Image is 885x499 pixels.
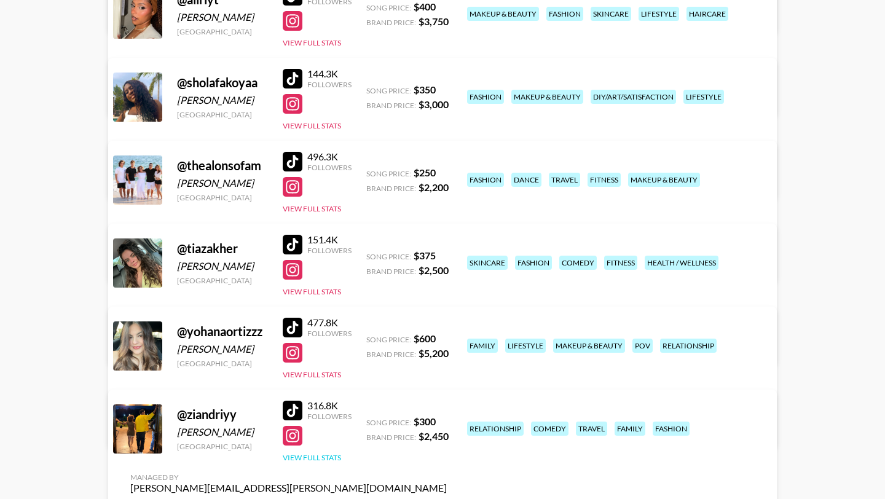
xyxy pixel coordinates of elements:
[683,90,724,104] div: lifestyle
[559,256,597,270] div: comedy
[419,347,449,359] strong: $ 5,200
[366,86,411,95] span: Song Price:
[177,158,268,173] div: @ thealonsofam
[419,430,449,442] strong: $ 2,450
[645,256,718,270] div: health / wellness
[307,234,352,246] div: 151.4K
[307,316,352,329] div: 477.8K
[177,94,268,106] div: [PERSON_NAME]
[604,256,637,270] div: fitness
[414,84,436,95] strong: $ 350
[414,415,436,427] strong: $ 300
[366,3,411,12] span: Song Price:
[366,433,416,442] span: Brand Price:
[467,173,504,187] div: fashion
[576,422,607,436] div: travel
[366,169,411,178] span: Song Price:
[130,482,447,494] div: [PERSON_NAME][EMAIL_ADDRESS][PERSON_NAME][DOMAIN_NAME]
[283,204,341,213] button: View Full Stats
[307,412,352,421] div: Followers
[177,260,268,272] div: [PERSON_NAME]
[283,38,341,47] button: View Full Stats
[130,473,447,482] div: Managed By
[467,256,508,270] div: skincare
[307,399,352,412] div: 316.8K
[283,453,341,462] button: View Full Stats
[414,167,436,178] strong: $ 250
[366,18,416,27] span: Brand Price:
[177,359,268,368] div: [GEOGRAPHIC_DATA]
[177,11,268,23] div: [PERSON_NAME]
[467,7,539,21] div: makeup & beauty
[511,173,541,187] div: dance
[177,177,268,189] div: [PERSON_NAME]
[632,339,653,353] div: pov
[177,27,268,36] div: [GEOGRAPHIC_DATA]
[588,173,621,187] div: fitness
[639,7,679,21] div: lifestyle
[467,339,498,353] div: family
[591,7,631,21] div: skincare
[505,339,546,353] div: lifestyle
[307,329,352,338] div: Followers
[553,339,625,353] div: makeup & beauty
[414,249,436,261] strong: $ 375
[419,264,449,276] strong: $ 2,500
[177,241,268,256] div: @ tiazakher
[366,252,411,261] span: Song Price:
[307,163,352,172] div: Followers
[177,407,268,422] div: @ ziandriyy
[177,75,268,90] div: @ sholafakoyaa
[177,193,268,202] div: [GEOGRAPHIC_DATA]
[653,422,690,436] div: fashion
[307,80,352,89] div: Followers
[283,121,341,130] button: View Full Stats
[660,339,717,353] div: relationship
[177,110,268,119] div: [GEOGRAPHIC_DATA]
[307,246,352,255] div: Followers
[366,350,416,359] span: Brand Price:
[515,256,552,270] div: fashion
[307,68,352,80] div: 144.3K
[531,422,568,436] div: comedy
[628,173,700,187] div: makeup & beauty
[366,184,416,193] span: Brand Price:
[419,181,449,193] strong: $ 2,200
[414,1,436,12] strong: $ 400
[591,90,676,104] div: diy/art/satisfaction
[414,332,436,344] strong: $ 600
[177,442,268,451] div: [GEOGRAPHIC_DATA]
[467,422,524,436] div: relationship
[615,422,645,436] div: family
[283,287,341,296] button: View Full Stats
[546,7,583,21] div: fashion
[549,173,580,187] div: travel
[307,151,352,163] div: 496.3K
[467,90,504,104] div: fashion
[366,418,411,427] span: Song Price:
[177,426,268,438] div: [PERSON_NAME]
[366,267,416,276] span: Brand Price:
[419,15,449,27] strong: $ 3,750
[366,101,416,110] span: Brand Price:
[686,7,728,21] div: haircare
[177,343,268,355] div: [PERSON_NAME]
[366,335,411,344] span: Song Price:
[177,324,268,339] div: @ yohanaortizzz
[511,90,583,104] div: makeup & beauty
[177,276,268,285] div: [GEOGRAPHIC_DATA]
[283,370,341,379] button: View Full Stats
[419,98,449,110] strong: $ 3,000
